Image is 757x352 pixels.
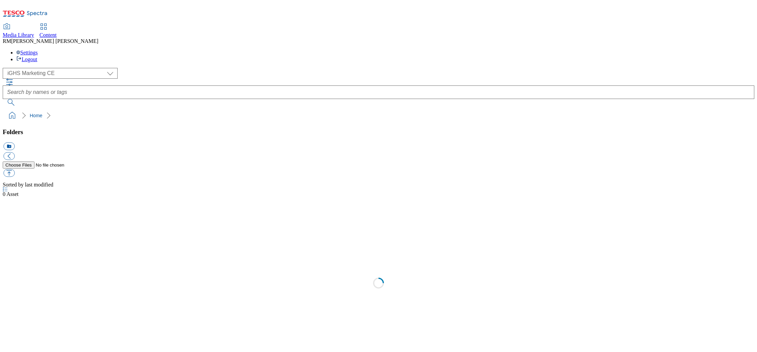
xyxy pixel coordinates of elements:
span: Content [40,32,57,38]
span: [PERSON_NAME] [PERSON_NAME] [11,38,98,44]
span: RM [3,38,11,44]
a: Logout [16,56,37,62]
a: Media Library [3,24,34,38]
span: Media Library [3,32,34,38]
a: Home [30,113,42,118]
input: Search by names or tags [3,85,754,99]
nav: breadcrumb [3,109,754,122]
a: home [7,110,18,121]
span: 0 [3,191,6,197]
a: Content [40,24,57,38]
span: Sorted by last modified [3,182,53,187]
h3: Folders [3,128,754,136]
a: Settings [16,50,38,55]
span: Asset [3,191,19,197]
